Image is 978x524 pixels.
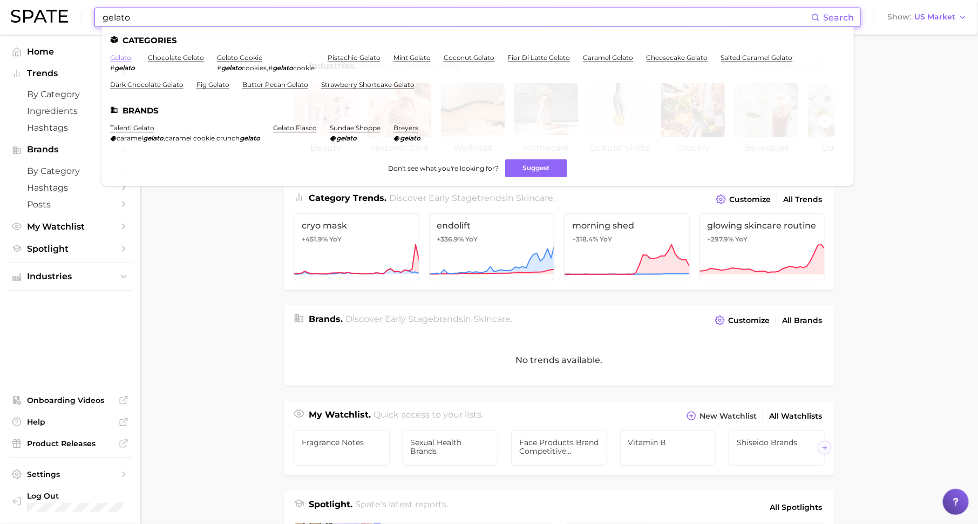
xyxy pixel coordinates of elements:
[27,106,113,116] span: Ingredients
[302,220,411,231] span: cryo mask
[766,409,825,424] a: All Watchlists
[27,491,123,501] span: Log Out
[9,488,132,516] a: Log out. Currently logged in with e-mail hannah@spate.nyc.
[11,10,68,23] img: SPATE
[736,235,748,244] span: YoY
[708,220,817,231] span: glowing skincare routine
[411,438,491,455] span: sexual health brands
[393,124,418,132] a: breyers
[737,438,817,447] span: Shiseido Brands
[110,36,845,45] li: Categories
[217,53,262,62] a: gelato cookie
[437,220,547,231] span: endolift
[782,316,822,325] span: All Brands
[708,235,734,243] span: +297.9%
[517,193,554,203] span: skincare
[770,501,822,514] span: All Spotlights
[240,134,260,142] em: gelato
[583,53,634,62] a: caramel gelato
[336,134,357,142] em: gelato
[714,192,773,207] button: Customize
[148,53,204,62] a: chocolate gelato
[110,64,114,72] span: #
[444,53,495,62] a: coconut gelato
[519,438,599,455] span: Face products Brand Competitive Analysis
[9,435,132,452] a: Product Releases
[284,334,834,386] div: No trends available.
[779,313,825,328] a: All Brands
[110,106,845,115] li: Brands
[699,412,757,421] span: New Watchlist
[437,235,464,243] span: +336.9%
[309,408,371,424] h1: My Watchlist.
[27,199,113,210] span: Posts
[647,53,708,62] a: cheesecake gelato
[511,430,607,466] a: Face products Brand Competitive Analysis
[914,14,955,20] span: US Market
[309,193,386,203] span: Category Trends .
[474,314,511,324] span: skincare
[9,65,132,82] button: Trends
[330,124,381,132] a: sundae shoppe
[242,80,308,89] a: butter pecan gelato
[885,10,970,24] button: ShowUS Market
[110,134,260,142] div: ,
[302,438,382,447] span: fragrance notes
[887,14,911,20] span: Show
[114,64,135,72] em: gelato
[620,430,716,466] a: Vitamin B
[143,134,164,142] em: gelato
[27,244,113,254] span: Spotlight
[309,498,352,516] h1: Spotlight.
[9,414,132,430] a: Help
[9,163,132,179] a: by Category
[27,145,113,154] span: Brands
[27,469,113,479] span: Settings
[293,64,315,72] span: cookie
[466,235,478,244] span: YoY
[101,8,811,26] input: Search here for a brand, industry, or ingredient
[27,417,113,427] span: Help
[600,235,612,244] span: YoY
[9,218,132,235] a: My Watchlist
[217,64,315,72] div: ,
[328,53,381,62] a: pistachio gelato
[302,235,328,243] span: +451.9%
[9,119,132,136] a: Hashtags
[9,392,132,408] a: Onboarding Videos
[9,196,132,213] a: Posts
[110,53,131,62] a: gelato
[699,213,825,280] a: glowing skincare routine+297.9% YoY
[783,195,822,204] span: All Trends
[9,103,132,119] a: Ingredients
[110,124,154,132] a: talenti gelato
[818,441,832,455] button: Scroll Right
[329,235,342,244] span: YoY
[684,408,759,424] button: New Watchlist
[429,213,555,280] a: endolift+336.9% YoY
[721,53,793,62] a: salted caramel gelato
[564,213,690,280] a: morning shed+318.4% YoY
[728,316,770,325] span: Customize
[823,12,854,23] span: Search
[110,80,184,89] a: dark chocolate gelato
[321,80,415,89] a: strawberry shortcake gelato
[309,314,343,324] span: Brands .
[27,123,113,133] span: Hashtags
[221,64,242,72] em: gelato
[294,430,390,466] a: fragrance notes
[346,314,513,324] span: Discover Early Stage brands in .
[729,430,825,466] a: Shiseido Brands
[374,408,484,424] h2: Quick access to your lists.
[505,159,567,177] button: Suggest
[196,80,229,89] a: fig gelato
[27,221,113,232] span: My Watchlist
[242,64,267,72] span: cookies
[508,53,570,62] a: fior di latte gelato
[273,64,293,72] em: gelato
[294,213,419,280] a: cryo mask+451.9% YoY
[268,64,273,72] span: #
[217,64,221,72] span: #
[780,192,825,207] a: All Trends
[27,395,113,405] span: Onboarding Videos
